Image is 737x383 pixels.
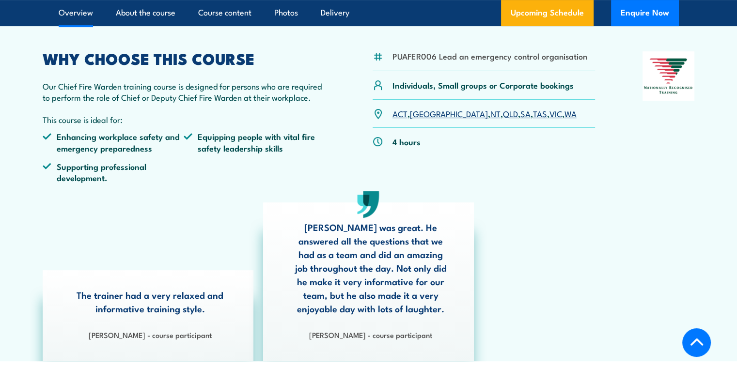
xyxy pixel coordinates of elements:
[410,107,488,119] a: [GEOGRAPHIC_DATA]
[392,108,577,119] p: , , , , , , ,
[184,131,325,153] li: Equipping people with vital fire safety leadership skills
[392,50,587,61] li: PUAFER006 Lead an emergency control organisation
[490,107,501,119] a: NT
[392,79,574,91] p: Individuals, Small groups or Corporate bookings
[549,107,562,119] a: VIC
[292,220,450,315] p: [PERSON_NAME] was great. He answered all the questions that we had as a team and did an amazing j...
[89,329,212,340] strong: [PERSON_NAME] - course participant
[520,107,531,119] a: SA
[565,107,577,119] a: WA
[503,107,518,119] a: QLD
[533,107,547,119] a: TAS
[392,136,421,147] p: 4 hours
[309,329,432,340] strong: [PERSON_NAME] - course participant
[43,51,326,65] h2: WHY CHOOSE THIS COURSE
[43,161,184,184] li: Supporting professional development.
[71,288,229,315] p: The trainer had a very relaxed and informative training style.
[43,114,326,125] p: This course is ideal for:
[43,80,326,103] p: Our Chief Fire Warden training course is designed for persons who are required to perform the rol...
[43,131,184,153] li: Enhancing workplace safety and emergency preparedness
[643,51,695,101] img: Nationally Recognised Training logo.
[392,107,408,119] a: ACT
